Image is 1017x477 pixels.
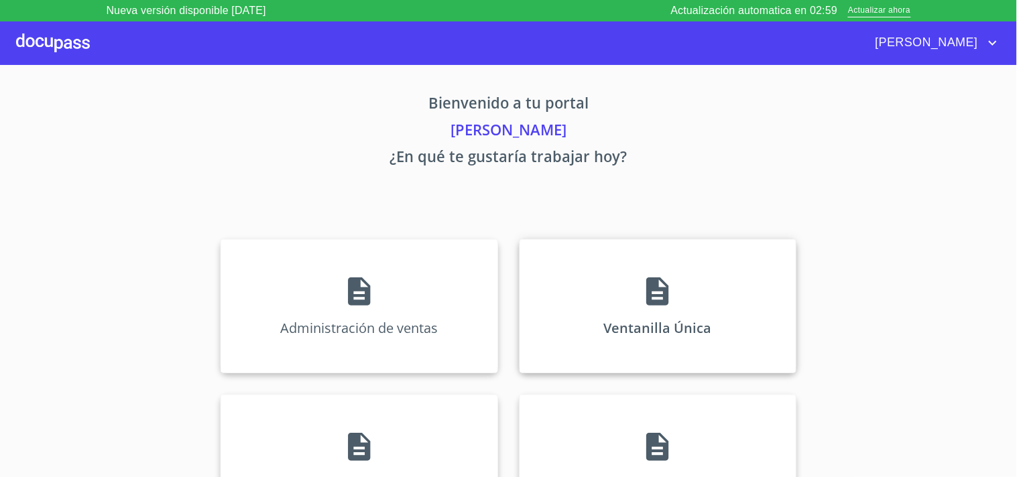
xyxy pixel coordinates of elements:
p: Nueva versión disponible [DATE] [107,3,266,19]
p: Bienvenido a tu portal [96,92,922,119]
span: Actualizar ahora [848,4,910,18]
p: [PERSON_NAME] [96,119,922,145]
p: Actualización automatica en 02:59 [671,3,838,19]
p: ¿En qué te gustaría trabajar hoy? [96,145,922,172]
p: Ventanilla Única [604,319,712,337]
span: [PERSON_NAME] [865,32,985,54]
button: account of current user [865,32,1001,54]
p: Administración de ventas [280,319,438,337]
